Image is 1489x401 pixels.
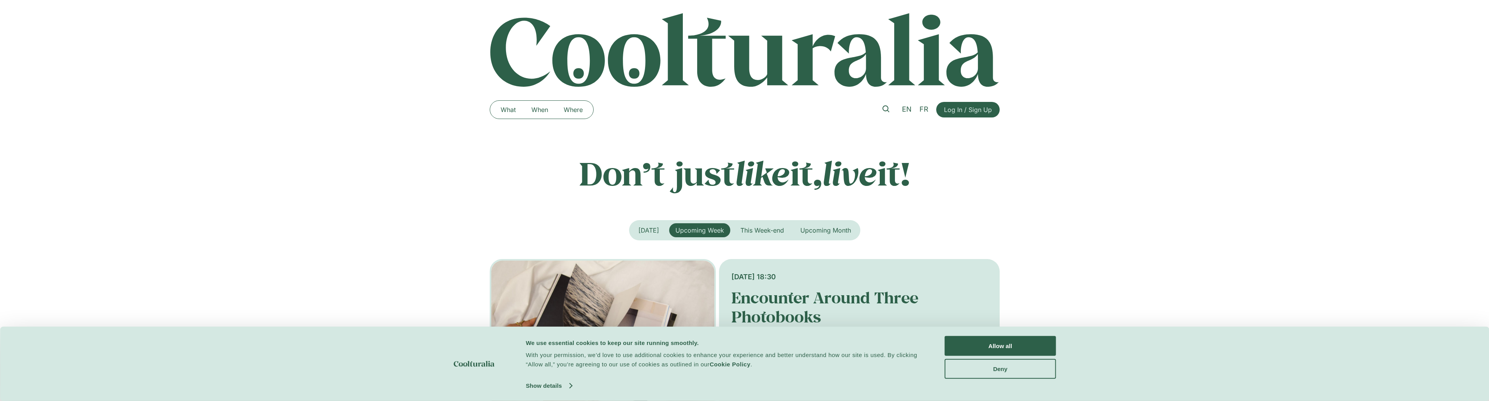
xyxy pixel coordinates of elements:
[945,336,1056,356] button: Allow all
[731,271,987,282] div: [DATE] 18:30
[945,359,1056,378] button: Deny
[822,151,877,194] em: live
[524,103,556,116] a: When
[916,104,932,115] a: FR
[735,151,790,194] em: like
[493,103,591,116] nav: Menu
[526,380,572,392] a: Show details
[731,287,918,327] a: Encounter Around Three Photobooks
[556,103,591,116] a: Where
[751,361,752,368] span: .
[526,352,918,368] span: With your permission, we’d love to use additional cookies to enhance your experience and better u...
[919,105,928,113] span: FR
[710,361,751,368] a: Cookie Policy
[944,105,992,114] span: Log In / Sign Up
[454,361,494,367] img: logo
[526,338,927,347] div: We use essential cookies to keep our site running smoothly.
[740,226,784,234] span: This Week-end
[638,226,659,234] span: [DATE]
[902,105,912,113] span: EN
[675,226,724,234] span: Upcoming Week
[493,103,524,116] a: What
[490,154,1000,193] p: Don’t just it, it!
[936,102,1000,117] a: Log In / Sign Up
[898,104,916,115] a: EN
[800,226,851,234] span: Upcoming Month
